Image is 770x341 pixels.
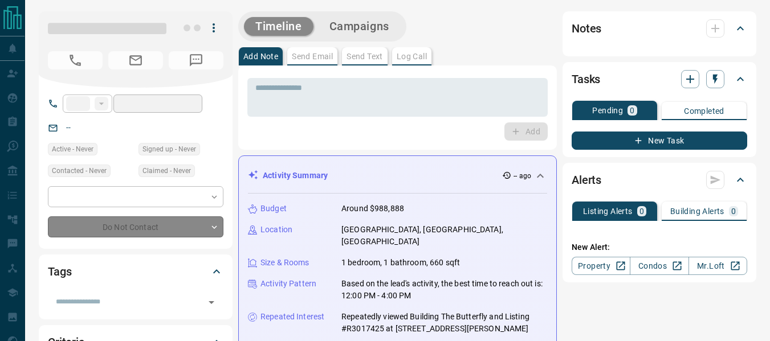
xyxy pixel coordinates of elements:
[583,207,633,215] p: Listing Alerts
[572,257,630,275] a: Property
[260,278,316,290] p: Activity Pattern
[684,107,724,115] p: Completed
[341,257,460,269] p: 1 bedroom, 1 bathroom, 660 sqft
[48,262,71,281] h2: Tags
[731,207,736,215] p: 0
[630,257,688,275] a: Condos
[248,165,547,186] div: Activity Summary-- ago
[688,257,747,275] a: Mr.Loft
[572,19,601,38] h2: Notes
[48,216,223,237] div: Do Not Contact
[514,171,531,181] p: -- ago
[52,165,107,176] span: Contacted - Never
[48,258,223,285] div: Tags
[318,17,401,36] button: Campaigns
[341,311,547,335] p: Repeatedly viewed Building The Butterfly and Listing #R3017425 at [STREET_ADDRESS][PERSON_NAME]
[592,106,623,114] p: Pending
[260,203,287,215] p: Budget
[572,65,747,93] div: Tasks
[572,70,600,88] h2: Tasks
[572,241,747,253] p: New Alert:
[630,106,634,114] p: 0
[260,311,324,323] p: Repeated Interest
[572,15,747,42] div: Notes
[142,165,191,176] span: Claimed - Never
[639,207,644,215] p: 0
[203,294,219,310] button: Open
[260,257,309,269] p: Size & Rooms
[244,17,313,36] button: Timeline
[260,224,292,236] p: Location
[243,52,278,60] p: Add Note
[263,170,328,182] p: Activity Summary
[108,51,163,69] span: No Email
[572,171,601,189] h2: Alerts
[572,166,747,194] div: Alerts
[48,51,103,69] span: No Number
[670,207,724,215] p: Building Alerts
[341,278,547,302] p: Based on the lead's activity, the best time to reach out is: 12:00 PM - 4:00 PM
[142,143,196,155] span: Signed up - Never
[66,123,71,132] a: --
[52,143,93,155] span: Active - Never
[341,203,404,215] p: Around $988,888
[341,224,547,248] p: [GEOGRAPHIC_DATA], [GEOGRAPHIC_DATA], [GEOGRAPHIC_DATA]
[169,51,223,69] span: No Number
[572,132,747,150] button: New Task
